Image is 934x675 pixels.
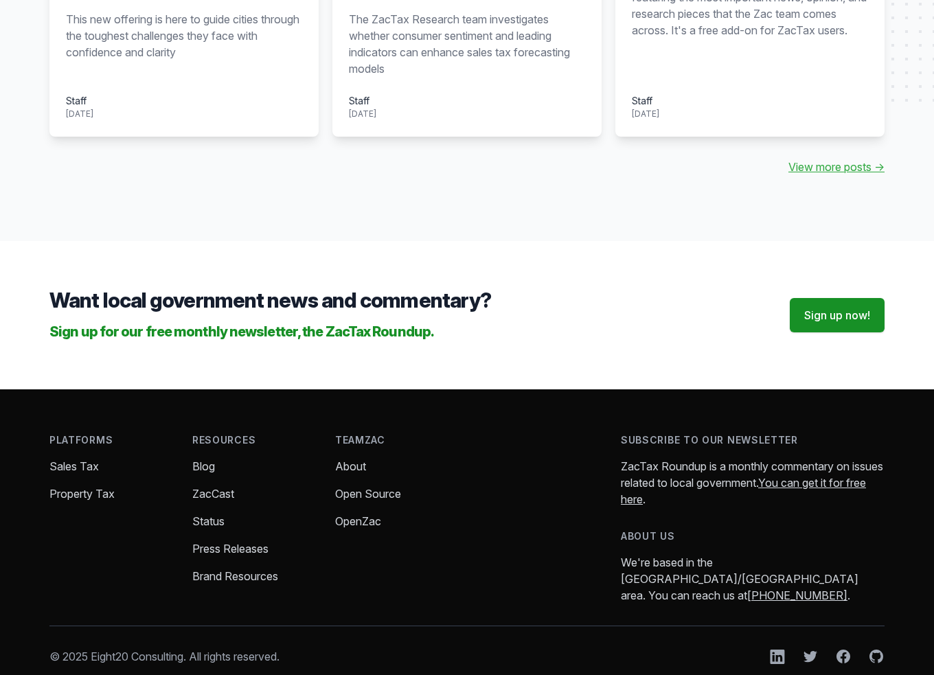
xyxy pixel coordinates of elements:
a: About [335,459,366,473]
a: Sales Tax [49,459,99,473]
span: Sign up for our free monthly newsletter, the ZacTax Roundup. [49,323,434,340]
p: The ZacTax Research team investigates whether consumer sentiment and leading indicators can enhan... [349,11,585,77]
p: We're based in the [GEOGRAPHIC_DATA]/[GEOGRAPHIC_DATA] area. You can reach us at . [621,554,885,604]
a: View more posts → [788,159,885,175]
h4: Platforms [49,433,170,447]
a: Blog [192,459,215,473]
a: Status [192,514,225,528]
span: Want local government news and commentary? [49,288,491,312]
h4: TeamZac [335,433,456,447]
a: ZacCast [192,487,234,501]
div: Staff [66,93,93,108]
time: [DATE] [66,108,93,119]
div: Staff [632,93,659,108]
a: Property Tax [49,487,115,501]
p: ZacTax Roundup is a monthly commentary on issues related to local government. . [621,458,885,507]
p: © 2025 Eight20 Consulting. All rights reserved. [49,648,280,665]
p: This new offering is here to guide cities through the toughest challenges they face with confiden... [66,11,302,77]
a: Open Source [335,487,401,501]
h4: Subscribe to our newsletter [621,433,885,447]
h4: About us [621,529,885,543]
a: OpenZac [335,514,381,528]
h4: Resources [192,433,313,447]
a: [PHONE_NUMBER] [747,588,847,602]
time: [DATE] [349,108,376,119]
a: Brand Resources [192,569,278,583]
a: Press Releases [192,542,269,556]
a: Sign up now! [790,298,885,332]
time: [DATE] [632,108,659,119]
div: Staff [349,93,376,108]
